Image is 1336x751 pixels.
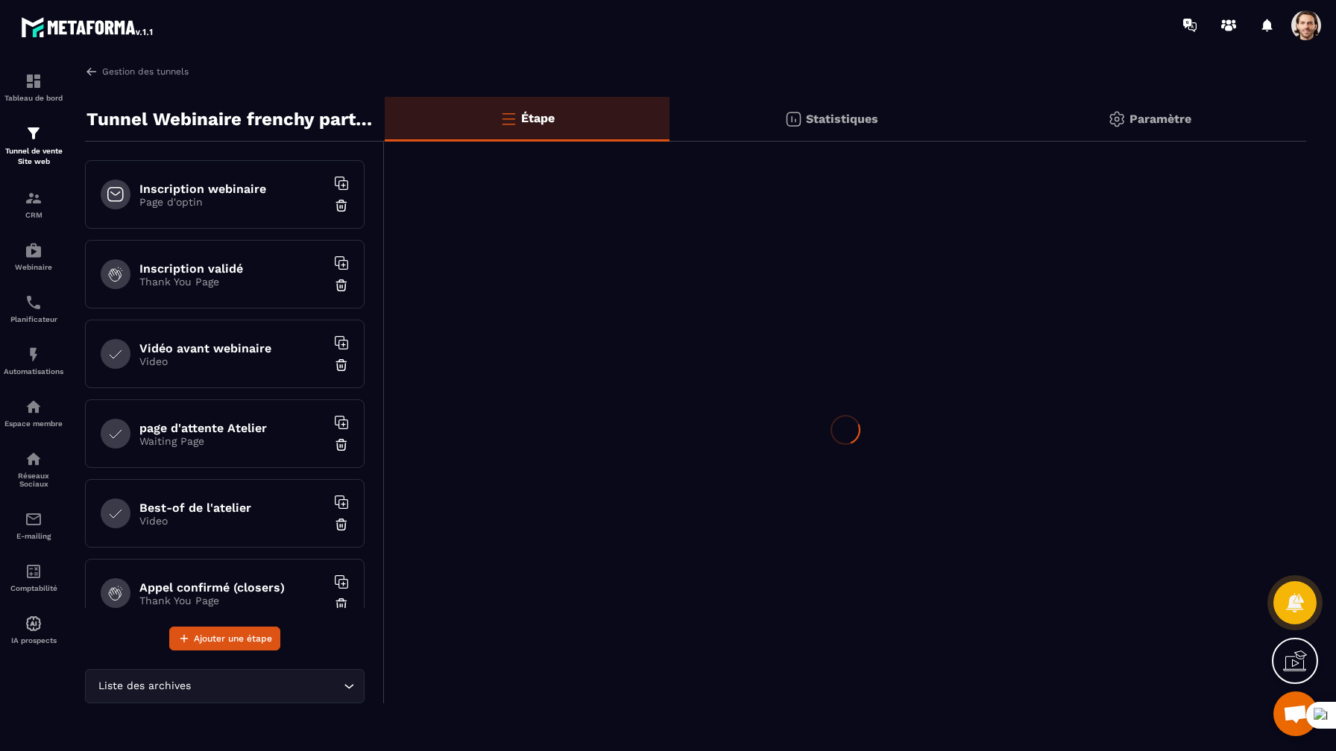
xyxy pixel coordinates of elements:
img: trash [334,278,349,293]
p: Étape [521,111,555,125]
h6: Inscription validé [139,262,326,276]
img: trash [334,597,349,612]
p: Webinaire [4,263,63,271]
img: automations [25,346,42,364]
span: Ajouter une étape [194,631,272,646]
p: Planificateur [4,315,63,323]
img: scheduler [25,294,42,311]
img: stats.20deebd0.svg [784,110,802,128]
img: trash [334,437,349,452]
p: Tableau de bord [4,94,63,102]
div: Mở cuộc trò chuyện [1273,691,1318,736]
img: social-network [25,450,42,468]
img: setting-gr.5f69749f.svg [1108,110,1126,128]
img: arrow [85,65,98,78]
p: Automatisations [4,367,63,375]
h6: Best-of de l'atelier [139,501,326,515]
p: Tunnel Webinaire frenchy partners [86,104,374,134]
img: automations [25,241,42,259]
p: Réseaux Sociaux [4,472,63,488]
a: social-networksocial-networkRéseaux Sociaux [4,439,63,499]
p: CRM [4,211,63,219]
a: emailemailE-mailing [4,499,63,551]
img: email [25,510,42,528]
a: formationformationCRM [4,178,63,230]
p: Comptabilité [4,584,63,592]
img: logo [21,13,155,40]
img: trash [334,198,349,213]
p: Video [139,355,326,367]
h6: Inscription webinaire [139,182,326,196]
p: Thank You Page [139,276,326,288]
img: bars-o.4a397970.svg [500,110,517,127]
a: formationformationTableau de bord [4,61,63,113]
img: trash [334,517,349,532]
img: formation [25,124,42,142]
img: formation [25,189,42,207]
a: Gestion des tunnels [85,65,189,78]
a: automationsautomationsAutomatisations [4,335,63,387]
img: accountant [25,563,42,580]
button: Ajouter une étape [169,627,280,650]
p: Thank You Page [139,595,326,606]
div: Search for option [85,669,365,703]
span: Liste des archives [95,678,194,694]
a: automationsautomationsWebinaire [4,230,63,282]
p: Tunnel de vente Site web [4,146,63,167]
p: Statistiques [806,112,878,126]
a: accountantaccountantComptabilité [4,551,63,603]
p: Video [139,515,326,527]
h6: page d'attente Atelier [139,421,326,435]
p: Paramètre [1129,112,1191,126]
p: IA prospects [4,636,63,644]
h6: Appel confirmé (closers) [139,580,326,595]
img: automations [25,398,42,416]
img: formation [25,72,42,90]
p: E-mailing [4,532,63,540]
a: automationsautomationsEspace membre [4,387,63,439]
img: automations [25,615,42,633]
a: formationformationTunnel de vente Site web [4,113,63,178]
h6: Vidéo avant webinaire [139,341,326,355]
p: Waiting Page [139,435,326,447]
img: trash [334,358,349,373]
input: Search for option [194,678,340,694]
a: schedulerschedulerPlanificateur [4,282,63,335]
p: Page d'optin [139,196,326,208]
p: Espace membre [4,419,63,428]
